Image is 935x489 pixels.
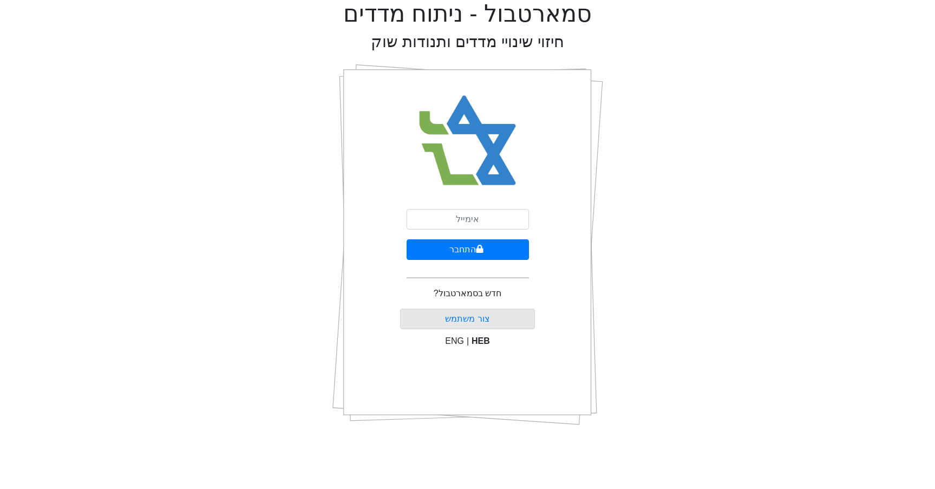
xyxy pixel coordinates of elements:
[445,336,464,345] span: ENG
[409,81,526,200] img: Smart Bull
[407,239,529,260] button: התחבר
[472,336,490,345] span: HEB
[445,314,489,323] a: צור משתמש
[400,309,535,329] button: צור משתמש
[467,336,469,345] span: |
[407,209,529,230] input: אימייל
[434,287,501,300] p: חדש בסמארטבול?
[371,32,564,51] h2: חיזוי שינויי מדדים ותנודות שוק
